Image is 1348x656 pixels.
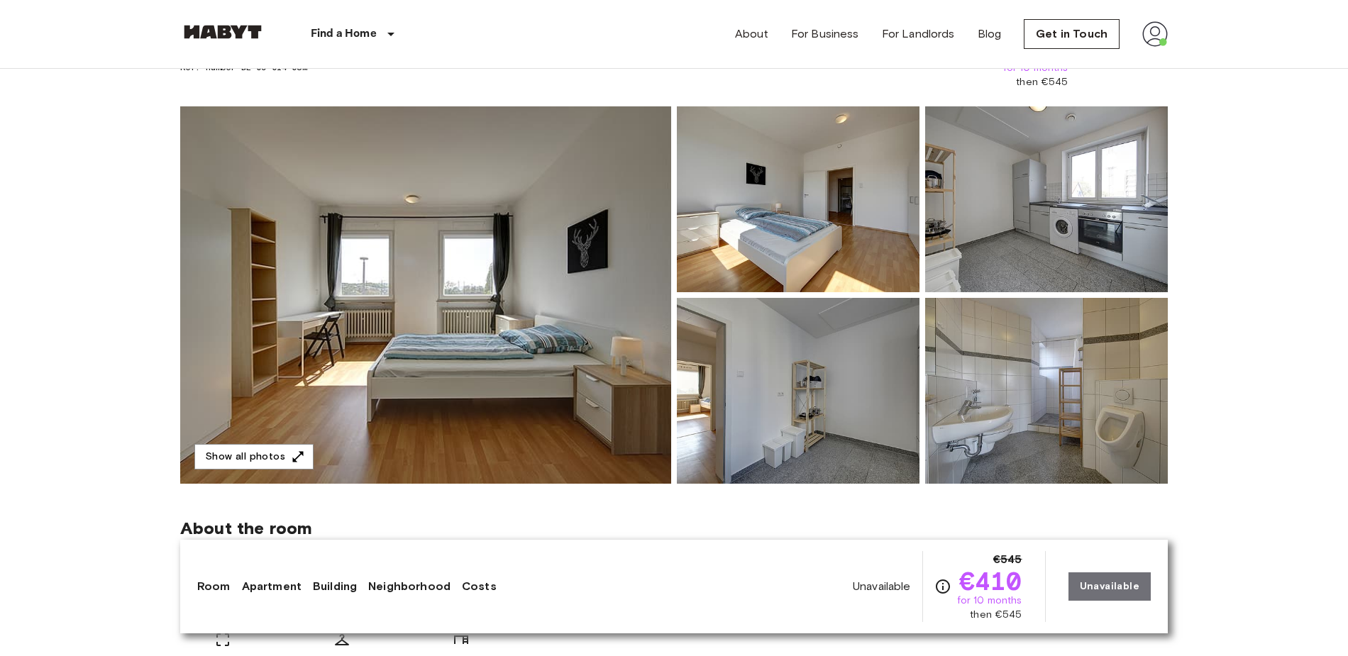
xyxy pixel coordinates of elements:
span: then €545 [970,608,1022,622]
a: Room [197,578,231,595]
a: For Business [791,26,859,43]
a: Get in Touch [1024,19,1120,49]
a: Building [313,578,357,595]
span: then €545 [1016,75,1068,89]
span: Unavailable [853,579,911,594]
img: Picture of unit DE-09-014-03M [925,106,1168,292]
img: Marketing picture of unit DE-09-014-03M [180,106,671,484]
span: About the room [180,518,1168,539]
img: Picture of unit DE-09-014-03M [925,298,1168,484]
img: Picture of unit DE-09-014-03M [677,298,919,484]
img: Picture of unit DE-09-014-03M [677,106,919,292]
a: About [735,26,768,43]
span: for 10 months [957,594,1022,608]
p: Find a Home [311,26,377,43]
a: Blog [978,26,1002,43]
a: For Landlords [882,26,955,43]
img: avatar [1142,21,1168,47]
a: Apartment [242,578,302,595]
a: Costs [462,578,497,595]
span: €545 [993,551,1022,568]
button: Show all photos [194,444,314,470]
a: Neighborhood [368,578,451,595]
span: €410 [959,568,1022,594]
svg: Check cost overview for full price breakdown. Please note that discounts apply to new joiners onl... [934,578,951,595]
img: Habyt [180,25,265,39]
